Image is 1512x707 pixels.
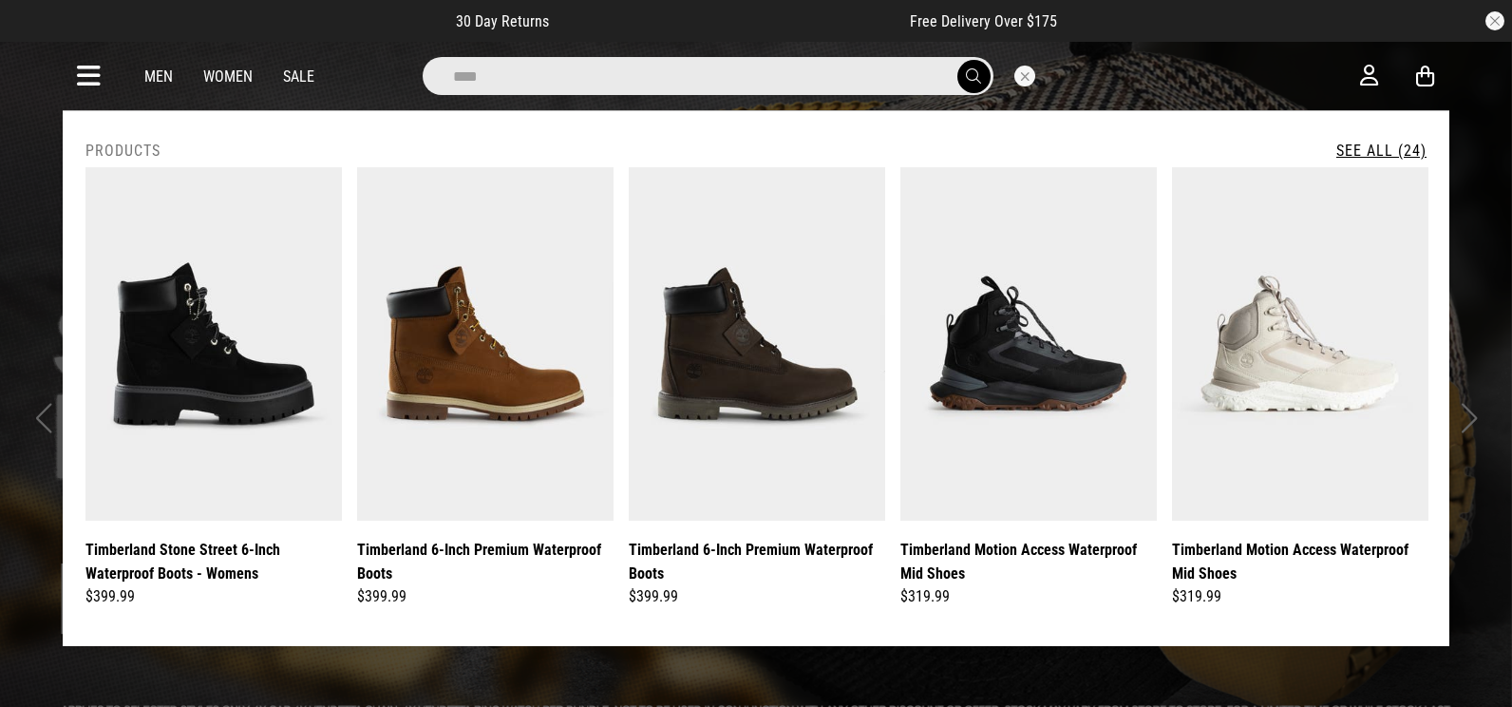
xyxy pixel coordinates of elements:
[1172,585,1428,608] div: $319.99
[1172,538,1428,585] a: Timberland Motion Access Waterproof Mid Shoes
[900,538,1157,585] a: Timberland Motion Access Waterproof Mid Shoes
[629,585,885,608] div: $399.99
[910,12,1057,30] span: Free Delivery Over $175
[357,167,614,521] img: Timberland 6-inch Premium Waterproof Boots in Brown
[85,585,342,608] div: $399.99
[629,167,885,521] img: Timberland 6-inch Premium Waterproof Boots in Brown
[357,538,614,585] a: Timberland 6-Inch Premium Waterproof Boots
[1172,167,1428,521] img: Timberland Motion Access Waterproof Mid Shoes in White
[1014,66,1035,86] button: Close search
[900,167,1157,521] img: Timberland Motion Access Waterproof Mid Shoes in Black
[85,142,161,160] h2: Products
[85,538,342,585] a: Timberland Stone Street 6-Inch Waterproof Boots - Womens
[629,538,885,585] a: Timberland 6-Inch Premium Waterproof Boots
[357,585,614,608] div: $399.99
[587,11,872,30] iframe: Customer reviews powered by Trustpilot
[456,12,549,30] span: 30 Day Returns
[1336,142,1427,160] a: See All (24)
[144,67,173,86] a: Men
[283,67,314,86] a: Sale
[203,67,253,86] a: Women
[85,167,342,521] img: Timberland Stone Street 6-inch Waterproof Boots - Womens in Black
[900,585,1157,608] div: $319.99
[15,8,72,65] button: Open LiveChat chat widget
